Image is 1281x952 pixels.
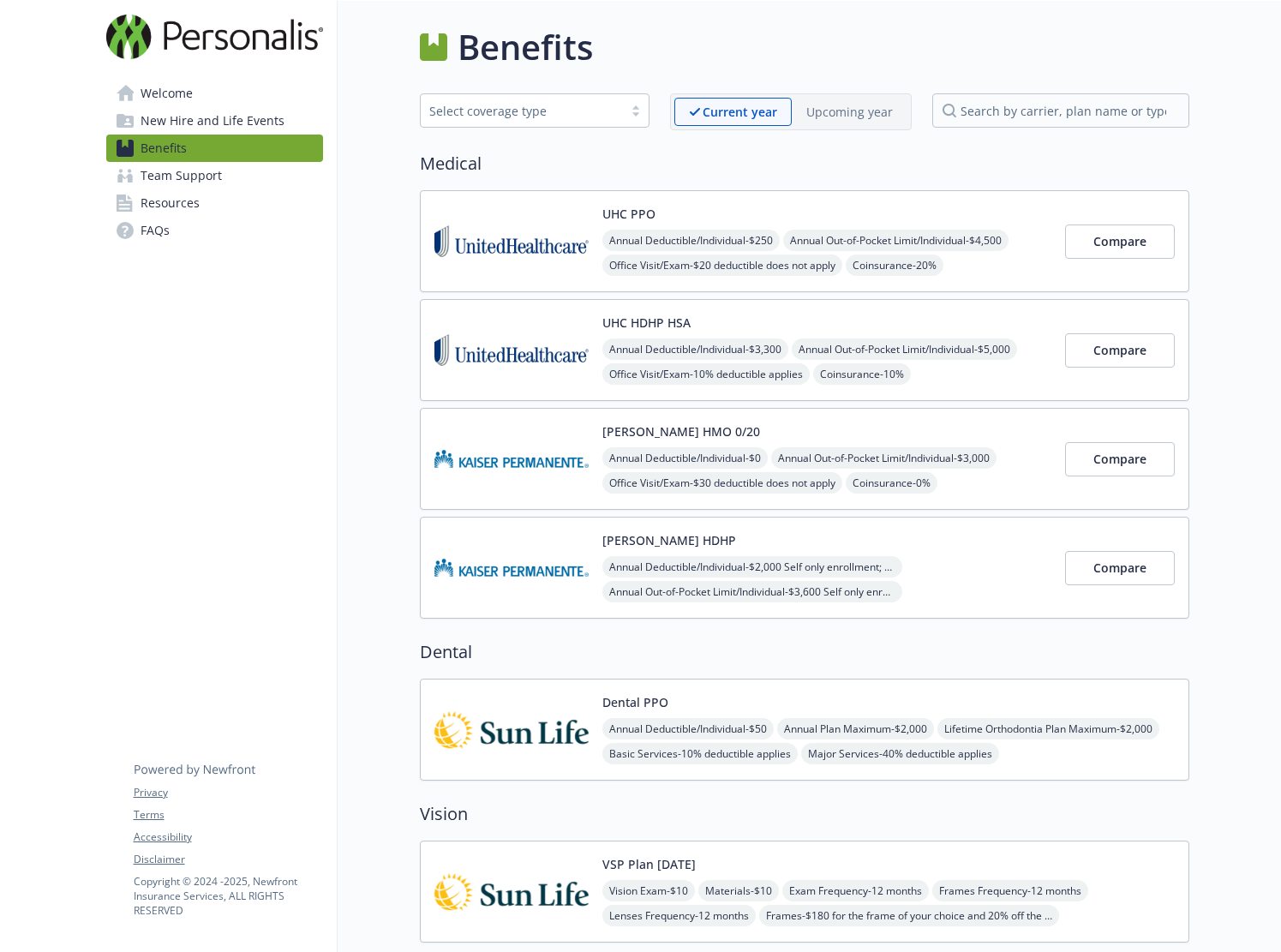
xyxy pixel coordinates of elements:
[602,581,902,602] span: Annual Out-of-Pocket Limit/Individual - $3,600 Self only enrollment; $3,600 for any one member wi...
[434,855,589,928] img: Sun Life Financial carrier logo
[602,254,842,276] span: Office Visit/Exam - $20 deductible does not apply
[429,102,614,120] div: Select coverage type
[846,254,943,276] span: Coinsurance - 20%
[1065,442,1175,476] button: Compare
[602,447,768,469] span: Annual Deductible/Individual - $0
[141,189,200,217] span: Resources
[602,880,695,901] span: Vision Exam - $10
[782,880,929,901] span: Exam Frequency - 12 months
[792,338,1017,360] span: Annual Out-of-Pocket Limit/Individual - $5,000
[777,718,934,739] span: Annual Plan Maximum - $2,000
[602,718,774,739] span: Annual Deductible/Individual - $50
[602,205,655,223] button: UHC PPO
[783,230,1009,251] span: Annual Out-of-Pocket Limit/Individual - $4,500
[141,107,284,135] span: New Hire and Life Events
[420,151,1189,177] h2: Medical
[602,556,902,578] span: Annual Deductible/Individual - $2,000 Self only enrollment; $3,300 for any one member within a fa...
[602,230,780,251] span: Annual Deductible/Individual - $250
[141,135,187,162] span: Benefits
[434,531,589,604] img: Kaiser Permanente Insurance Company carrier logo
[420,801,1189,827] h2: Vision
[134,807,322,823] a: Terms
[1093,342,1146,358] span: Compare
[703,103,777,121] p: Current year
[106,107,323,135] a: New Hire and Life Events
[1065,225,1175,259] button: Compare
[602,531,736,549] button: [PERSON_NAME] HDHP
[106,189,323,217] a: Resources
[602,743,798,764] span: Basic Services - 10% deductible applies
[434,693,589,766] img: Sun Life Financial carrier logo
[602,905,756,926] span: Lenses Frequency - 12 months
[602,363,810,385] span: Office Visit/Exam - 10% deductible applies
[141,162,222,189] span: Team Support
[434,205,589,278] img: United Healthcare Insurance Company carrier logo
[134,852,322,867] a: Disclaimer
[1093,451,1146,467] span: Compare
[434,422,589,495] img: Kaiser Permanente Insurance Company carrier logo
[106,162,323,189] a: Team Support
[420,639,1189,665] h2: Dental
[1093,560,1146,576] span: Compare
[134,874,322,918] p: Copyright © 2024 - 2025 , Newfront Insurance Services, ALL RIGHTS RESERVED
[141,217,170,244] span: FAQs
[771,447,997,469] span: Annual Out-of-Pocket Limit/Individual - $3,000
[602,422,760,440] button: [PERSON_NAME] HMO 0/20
[434,314,589,386] img: United Healthcare Insurance Company carrier logo
[134,829,322,845] a: Accessibility
[1093,233,1146,249] span: Compare
[806,103,893,121] p: Upcoming year
[602,314,691,332] button: UHC HDHP HSA
[759,905,1059,926] span: Frames - $180 for the frame of your choice and 20% off the amount over your allowance; $100 allow...
[458,21,593,73] h1: Benefits
[602,855,696,873] button: VSP Plan [DATE]
[1065,551,1175,585] button: Compare
[134,785,322,800] a: Privacy
[1065,333,1175,368] button: Compare
[141,80,193,107] span: Welcome
[602,472,842,494] span: Office Visit/Exam - $30 deductible does not apply
[932,880,1088,901] span: Frames Frequency - 12 months
[106,217,323,244] a: FAQs
[602,693,668,711] button: Dental PPO
[937,718,1159,739] span: Lifetime Orthodontia Plan Maximum - $2,000
[106,80,323,107] a: Welcome
[801,743,999,764] span: Major Services - 40% deductible applies
[932,93,1189,128] input: search by carrier, plan name or type
[846,472,937,494] span: Coinsurance - 0%
[106,135,323,162] a: Benefits
[813,363,911,385] span: Coinsurance - 10%
[602,338,788,360] span: Annual Deductible/Individual - $3,300
[698,880,779,901] span: Materials - $10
